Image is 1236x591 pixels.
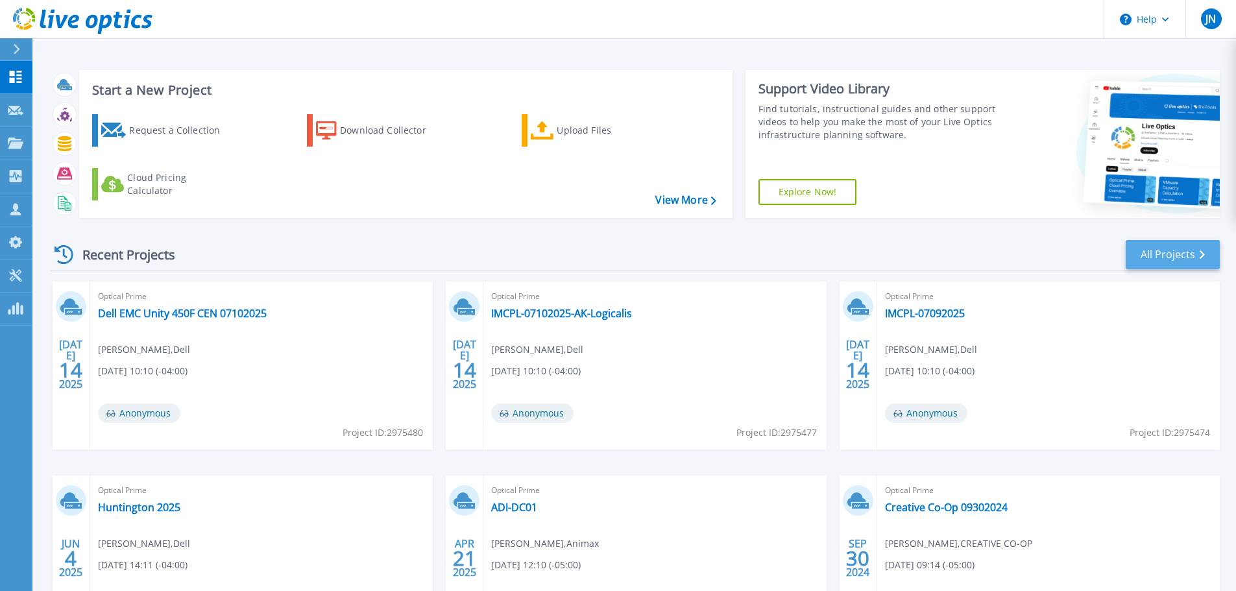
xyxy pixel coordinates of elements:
[453,365,476,376] span: 14
[307,114,452,147] a: Download Collector
[885,483,1212,498] span: Optical Prime
[340,117,444,143] div: Download Collector
[127,171,231,197] div: Cloud Pricing Calculator
[129,117,233,143] div: Request a Collection
[1130,426,1210,440] span: Project ID: 2975474
[885,537,1032,551] span: [PERSON_NAME] , CREATIVE CO-OP
[1206,14,1216,24] span: JN
[491,483,818,498] span: Optical Prime
[885,501,1008,514] a: Creative Co-Op 09302024
[98,558,188,572] span: [DATE] 14:11 (-04:00)
[92,83,716,97] h3: Start a New Project
[845,535,870,582] div: SEP 2024
[846,365,869,376] span: 14
[885,307,965,320] a: IMCPL-07092025
[491,558,581,572] span: [DATE] 12:10 (-05:00)
[557,117,660,143] div: Upload Files
[65,553,77,564] span: 4
[98,501,180,514] a: Huntington 2025
[58,341,83,388] div: [DATE] 2025
[758,80,1000,97] div: Support Video Library
[491,307,632,320] a: IMCPL-07102025-AK-Logicalis
[846,553,869,564] span: 30
[98,483,425,498] span: Optical Prime
[98,343,190,357] span: [PERSON_NAME] , Dell
[522,114,666,147] a: Upload Files
[92,168,237,200] a: Cloud Pricing Calculator
[98,404,180,423] span: Anonymous
[50,239,193,271] div: Recent Projects
[491,364,581,378] span: [DATE] 10:10 (-04:00)
[655,194,716,206] a: View More
[98,364,188,378] span: [DATE] 10:10 (-04:00)
[845,341,870,388] div: [DATE] 2025
[98,289,425,304] span: Optical Prime
[491,289,818,304] span: Optical Prime
[885,558,975,572] span: [DATE] 09:14 (-05:00)
[343,426,423,440] span: Project ID: 2975480
[491,404,574,423] span: Anonymous
[58,535,83,582] div: JUN 2025
[59,365,82,376] span: 14
[452,535,477,582] div: APR 2025
[736,426,817,440] span: Project ID: 2975477
[491,343,583,357] span: [PERSON_NAME] , Dell
[885,343,977,357] span: [PERSON_NAME] , Dell
[1126,240,1220,269] a: All Projects
[758,179,857,205] a: Explore Now!
[452,341,477,388] div: [DATE] 2025
[885,404,967,423] span: Anonymous
[491,501,537,514] a: ADI-DC01
[453,553,476,564] span: 21
[98,307,267,320] a: Dell EMC Unity 450F CEN 07102025
[98,537,190,551] span: [PERSON_NAME] , Dell
[491,537,599,551] span: [PERSON_NAME] , Animax
[885,289,1212,304] span: Optical Prime
[885,364,975,378] span: [DATE] 10:10 (-04:00)
[758,103,1000,141] div: Find tutorials, instructional guides and other support videos to help you make the most of your L...
[92,114,237,147] a: Request a Collection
